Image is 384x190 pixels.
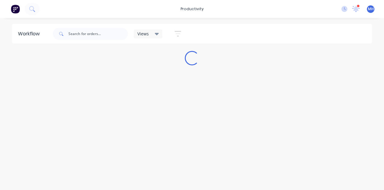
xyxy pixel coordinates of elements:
input: Search for orders... [68,28,128,40]
span: MH [368,6,374,12]
div: productivity [178,4,207,13]
span: Views [137,31,149,37]
div: Workflow [18,30,43,37]
img: Factory [11,4,20,13]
